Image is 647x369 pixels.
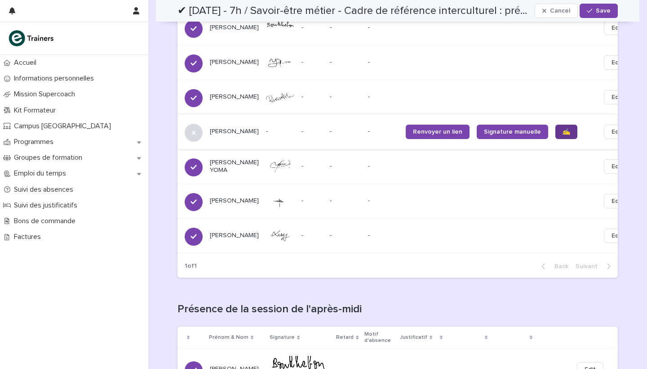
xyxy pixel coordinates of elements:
[177,255,204,277] p: 1 of 1
[534,262,572,270] button: Back
[550,8,570,14] span: Cancel
[330,93,361,101] p: -
[330,232,361,239] p: -
[210,197,259,205] p: [PERSON_NAME]
[572,262,618,270] button: Next
[604,90,630,104] button: Edit
[177,149,645,184] tr: [PERSON_NAME] YOMA-- --Edit
[301,195,305,205] p: -
[368,162,399,170] p: -
[406,125,470,139] a: Renvoyer un lien
[549,263,568,270] span: Back
[177,303,618,316] h1: Présence de la session de l'après-midi
[266,92,294,102] img: vSrNzo6kJ5e0JAmSOsIeF25bVK9FrEvjiMfXQP80V68
[596,8,611,14] span: Save
[604,194,630,208] button: Edit
[612,197,623,206] span: Edit
[210,232,259,239] p: [PERSON_NAME]
[266,229,294,242] img: fZkQ8ciFFz3gfLkaJpDV3Woy8rfikVzJF9lW6rlKSQ8
[330,24,361,31] p: -
[400,333,427,342] p: Justificatif
[10,106,63,115] p: Kit Formateur
[10,90,82,99] p: Mission Supercoach
[535,4,578,18] button: Cancel
[555,125,577,139] a: ✍️
[413,129,462,135] span: Renvoyer un lien
[301,230,305,239] p: -
[177,45,645,80] tr: [PERSON_NAME]-- --Edit
[368,93,399,101] p: -
[177,10,645,45] tr: [PERSON_NAME]-- --Edit
[604,229,630,243] button: Edit
[604,21,630,35] button: Edit
[368,197,399,205] p: -
[266,128,294,135] p: -
[612,23,623,32] span: Edit
[177,218,645,253] tr: [PERSON_NAME]-- --Edit
[177,4,531,18] h2: ✔ 12/08/2025 - 7h / Savoir-être métier - Cadre de référence interculturel : prévenir les incident...
[301,91,305,101] p: -
[210,58,259,66] p: [PERSON_NAME]
[10,58,44,67] p: Accueil
[10,233,48,241] p: Factures
[7,29,57,47] img: K0CqGN7SDeD6s4JG8KQk
[266,22,294,34] img: -IKlmwHD5zYFgnrsBnlqIkV5Gu4W28Bw6jXi9X6L4R4
[177,80,645,114] tr: [PERSON_NAME]-- --Edit
[612,127,623,136] span: Edit
[330,197,361,205] p: -
[604,159,630,174] button: Edit
[270,333,295,342] p: Signature
[210,24,259,31] p: [PERSON_NAME]
[301,126,305,135] p: -
[604,125,630,139] button: Edit
[604,55,630,70] button: Edit
[612,231,623,240] span: Edit
[210,93,259,101] p: [PERSON_NAME]
[484,129,541,135] span: Signature manuelle
[368,232,399,239] p: -
[477,125,548,139] a: Signature manuelle
[368,58,399,66] p: -
[10,217,83,225] p: Bons de commande
[612,58,623,67] span: Edit
[10,138,61,146] p: Programmes
[330,58,361,66] p: -
[266,56,294,69] img: kx70p3Cq6WAfn9AfP6dqYBeMItmb6z0iqBavMzydO_o
[368,128,399,135] p: -
[10,122,118,130] p: Campus [GEOGRAPHIC_DATA]
[364,329,394,346] p: Motif d'absence
[10,185,80,194] p: Suivi des absences
[210,159,259,174] p: [PERSON_NAME] YOMA
[266,160,294,173] img: Z2Krkrha09J8Dml98KaXXRlSRDEwnmsfuhhtVKDMVx4
[580,4,618,18] button: Save
[330,128,361,135] p: -
[10,201,84,210] p: Suivi des justificatifs
[576,263,603,270] span: Next
[612,162,623,171] span: Edit
[301,161,305,170] p: -
[563,129,570,135] span: ✍️
[10,74,101,83] p: Informations personnelles
[301,22,305,31] p: -
[330,162,361,170] p: -
[368,24,399,31] p: -
[177,114,645,149] tr: [PERSON_NAME]--- --Renvoyer un lienSignature manuelle✍️Edit
[266,195,294,207] img: IJEglPHOWeLBQ4HdTh0AwnhNlrkfIG7MDsECyvwT56g
[210,128,259,135] p: [PERSON_NAME]
[209,333,248,342] p: Prénom & Nom
[10,153,89,162] p: Groupes de formation
[301,57,305,66] p: -
[177,184,645,218] tr: [PERSON_NAME]-- --Edit
[612,93,623,102] span: Edit
[336,333,354,342] p: Retard
[10,169,73,178] p: Emploi du temps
